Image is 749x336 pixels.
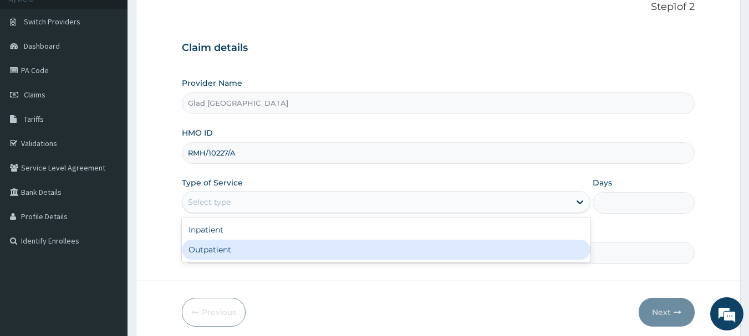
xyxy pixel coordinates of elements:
div: Inpatient [182,220,590,240]
button: Next [639,298,695,327]
span: Switch Providers [24,17,80,27]
label: HMO ID [182,127,213,138]
span: Tariffs [24,114,44,124]
label: Days [593,177,612,188]
label: Type of Service [182,177,243,188]
p: Step 1 of 2 [182,1,695,13]
span: Dashboard [24,41,60,51]
div: Outpatient [182,240,590,260]
span: Claims [24,90,45,100]
input: Enter HMO ID [182,142,695,164]
div: Select type [188,197,231,208]
h3: Claim details [182,42,695,54]
label: Provider Name [182,77,242,89]
button: Previous [182,298,246,327]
